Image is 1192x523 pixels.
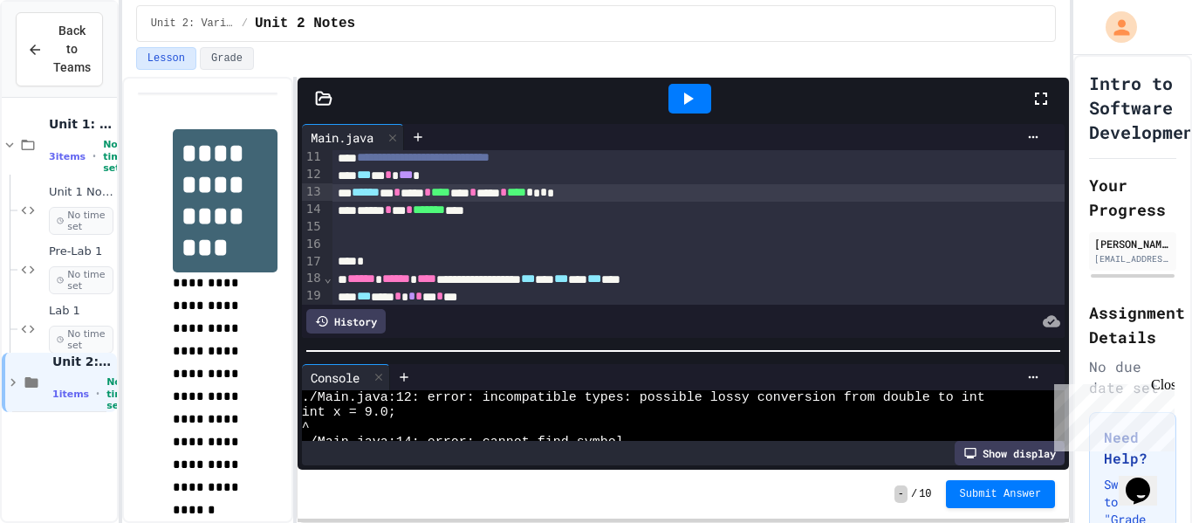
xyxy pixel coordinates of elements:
button: Submit Answer [946,480,1056,508]
span: No time set [103,139,127,174]
iframe: chat widget [1119,453,1175,506]
div: [EMAIL_ADDRESS][DOMAIN_NAME] [1094,252,1171,265]
iframe: chat widget [1047,377,1175,451]
span: • [92,149,96,163]
div: My Account [1087,7,1141,47]
span: 1 items [52,389,89,400]
span: 10 [919,487,931,501]
button: Grade [200,47,254,70]
span: Back to Teams [53,22,91,77]
div: [PERSON_NAME] [1094,236,1171,251]
span: No time set [49,326,113,354]
button: Lesson [136,47,196,70]
div: No due date set [1089,356,1176,398]
h2: Assignment Details [1089,300,1176,349]
span: Unit 2: Variables and Expressions [151,17,235,31]
span: Unit 2 Notes [255,13,355,34]
span: No time set [49,266,113,294]
span: Unit 1 Notes [49,185,113,200]
button: Back to Teams [16,12,103,86]
span: Unit 2: Variables and Expressions [52,354,113,369]
span: / [242,17,248,31]
span: No time set [106,376,131,411]
div: Chat with us now!Close [7,7,120,111]
span: Submit Answer [960,487,1042,501]
span: Pre-Lab 1 [49,244,113,259]
span: - [894,485,908,503]
span: 3 items [49,151,86,162]
span: No time set [49,207,113,235]
span: • [96,387,99,401]
span: / [911,487,917,501]
span: Lab 1 [49,304,113,319]
h2: Your Progress [1089,173,1176,222]
span: Unit 1: Into to [GEOGRAPHIC_DATA] [49,116,113,132]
